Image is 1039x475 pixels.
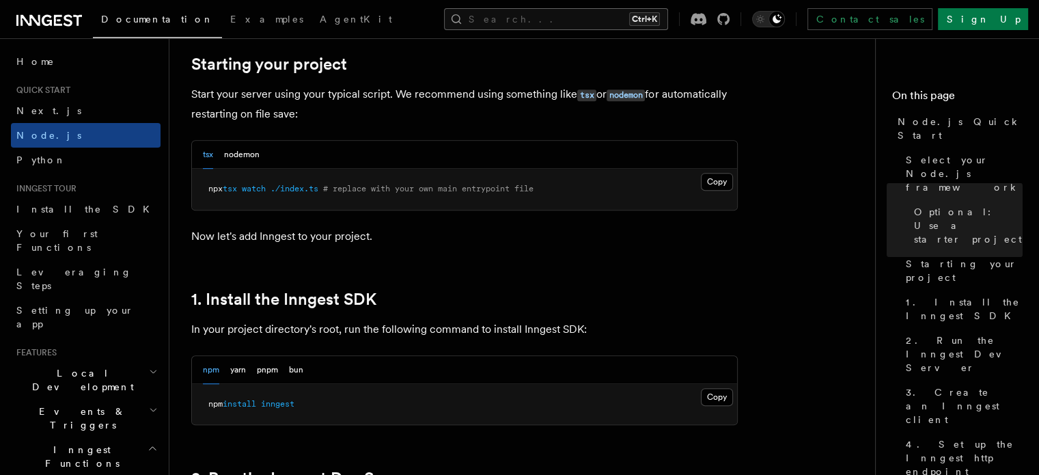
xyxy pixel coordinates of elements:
[11,98,161,123] a: Next.js
[892,109,1023,148] a: Node.js Quick Start
[11,405,149,432] span: Events & Triggers
[16,204,158,215] span: Install the SDK
[11,366,149,394] span: Local Development
[289,356,303,384] button: bun
[191,55,347,74] a: Starting your project
[16,305,134,329] span: Setting up your app
[191,227,738,246] p: Now let's add Inngest to your project.
[230,14,303,25] span: Examples
[11,361,161,399] button: Local Development
[607,87,645,100] a: nodemon
[898,115,1023,142] span: Node.js Quick Start
[11,260,161,298] a: Leveraging Steps
[11,298,161,336] a: Setting up your app
[11,49,161,74] a: Home
[230,356,246,384] button: yarn
[323,184,534,193] span: # replace with your own main entrypoint file
[11,123,161,148] a: Node.js
[914,205,1023,246] span: Optional: Use a starter project
[261,399,294,409] span: inngest
[444,8,668,30] button: Search...Ctrl+K
[900,252,1023,290] a: Starting your project
[11,221,161,260] a: Your first Functions
[11,197,161,221] a: Install the SDK
[577,90,596,101] code: tsx
[938,8,1028,30] a: Sign Up
[101,14,214,25] span: Documentation
[909,200,1023,252] a: Optional: Use a starter project
[224,141,260,169] button: nodemon
[191,320,738,339] p: In your project directory's root, run the following command to install Inngest SDK:
[11,148,161,172] a: Python
[16,55,55,68] span: Home
[900,328,1023,380] a: 2. Run the Inngest Dev Server
[906,295,1023,323] span: 1. Install the Inngest SDK
[701,388,733,406] button: Copy
[906,385,1023,426] span: 3. Create an Inngest client
[900,380,1023,432] a: 3. Create an Inngest client
[223,399,256,409] span: install
[752,11,785,27] button: Toggle dark mode
[906,153,1023,194] span: Select your Node.js framework
[701,173,733,191] button: Copy
[242,184,266,193] span: watch
[807,8,932,30] a: Contact sales
[11,347,57,358] span: Features
[906,334,1023,375] span: 2. Run the Inngest Dev Server
[191,290,376,309] a: 1. Install the Inngest SDK
[203,356,219,384] button: npm
[577,87,596,100] a: tsx
[16,267,132,291] span: Leveraging Steps
[311,4,400,37] a: AgentKit
[11,183,77,194] span: Inngest tour
[16,228,98,253] span: Your first Functions
[16,154,66,165] span: Python
[607,90,645,101] code: nodemon
[892,87,1023,109] h4: On this page
[93,4,222,38] a: Documentation
[629,12,660,26] kbd: Ctrl+K
[906,257,1023,284] span: Starting your project
[223,184,237,193] span: tsx
[900,148,1023,200] a: Select your Node.js framework
[320,14,392,25] span: AgentKit
[257,356,278,384] button: pnpm
[191,85,738,124] p: Start your server using your typical script. We recommend using something like or for automatical...
[208,184,223,193] span: npx
[203,141,213,169] button: tsx
[16,105,81,116] span: Next.js
[11,443,148,470] span: Inngest Functions
[222,4,311,37] a: Examples
[900,290,1023,328] a: 1. Install the Inngest SDK
[16,130,81,141] span: Node.js
[208,399,223,409] span: npm
[11,399,161,437] button: Events & Triggers
[11,85,70,96] span: Quick start
[271,184,318,193] span: ./index.ts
